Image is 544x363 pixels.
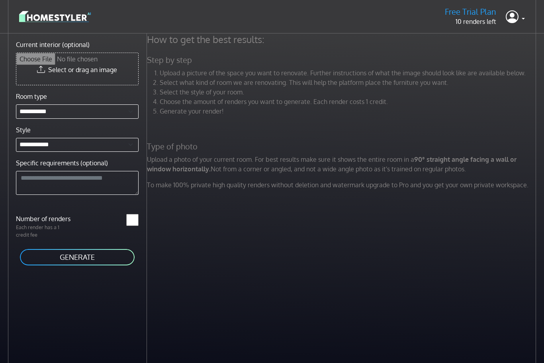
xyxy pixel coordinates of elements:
button: GENERATE [19,248,135,266]
li: Select what kind of room we are renovating. This will help the platform place the furniture you w... [160,78,538,87]
li: Select the style of your room. [160,87,538,97]
label: Current interior (optional) [16,40,90,49]
p: To make 100% private high quality renders without deletion and watermark upgrade to Pro and you g... [142,180,543,190]
label: Number of renders [11,214,77,224]
h5: Step by step [142,55,543,65]
h5: Type of photo [142,141,543,151]
h5: Free Trial Plan [445,7,496,17]
img: logo-3de290ba35641baa71223ecac5eacb59cb85b4c7fdf211dc9aaecaaee71ea2f8.svg [19,10,91,24]
strong: 90° straight angle facing a wall or window horizontally. [147,155,517,173]
li: Choose the amount of renders you want to generate. Each render costs 1 credit. [160,97,538,106]
h4: How to get the best results: [142,33,543,45]
label: Room type [16,92,47,101]
p: Upload a photo of your current room. For best results make sure it shows the entire room in a Not... [142,155,543,174]
label: Style [16,125,31,135]
li: Upload a picture of the space you want to renovate. Further instructions of what the image should... [160,68,538,78]
p: Each render has a 1 credit fee [11,224,77,239]
li: Generate your render! [160,106,538,116]
label: Specific requirements (optional) [16,158,108,168]
p: 10 renders left [445,17,496,26]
